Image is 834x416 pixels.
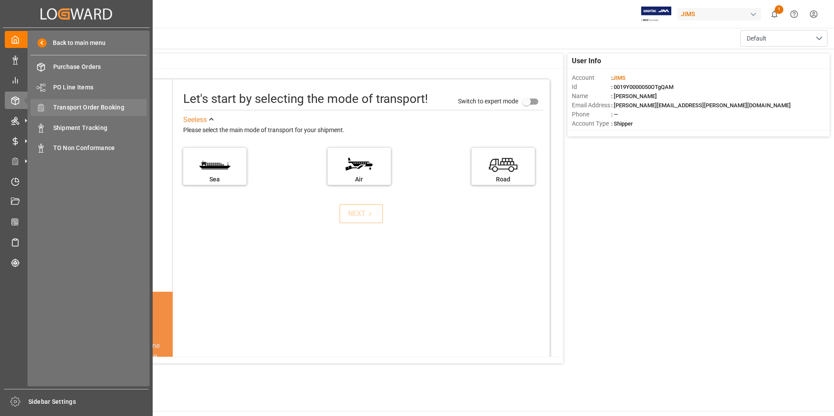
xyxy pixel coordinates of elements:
[5,254,148,271] a: Tracking Shipment
[339,204,383,223] button: NEXT
[5,31,148,48] a: My Cockpit
[641,7,671,22] img: Exertis%20JAM%20-%20Email%20Logo.jpg_1722504956.jpg
[183,115,207,125] div: See less
[53,62,147,72] span: Purchase Orders
[572,56,601,66] span: User Info
[5,173,148,190] a: Timeslot Management V2
[53,123,147,133] span: Shipment Tracking
[677,8,761,20] div: JIMS
[53,103,147,112] span: Transport Order Booking
[476,175,530,184] div: Road
[740,30,827,47] button: open menu
[53,83,147,92] span: PO Line Items
[5,193,148,210] a: Document Management
[183,125,543,136] div: Please select the main mode of transport for your shipment.
[458,97,518,104] span: Switch to expert mode
[572,82,611,92] span: Id
[31,99,147,116] a: Transport Order Booking
[572,92,611,101] span: Name
[611,111,618,118] span: : —
[775,5,783,14] span: 1
[747,34,766,43] span: Default
[765,4,784,24] button: show 1 new notifications
[47,38,106,48] span: Back to main menu
[5,213,148,230] a: CO2 Calculator
[611,93,657,99] span: : [PERSON_NAME]
[572,110,611,119] span: Phone
[677,6,765,22] button: JIMS
[188,175,242,184] div: Sea
[611,120,633,127] span: : Shipper
[31,78,147,95] a: PO Line Items
[31,140,147,157] a: TO Non Conformance
[611,75,625,81] span: :
[572,73,611,82] span: Account
[611,84,673,90] span: : 0019Y0000050OTgQAM
[612,75,625,81] span: JIMS
[53,143,147,153] span: TO Non Conformance
[5,234,148,251] a: Sailing Schedules
[161,341,173,414] button: next slide / item
[28,397,149,406] span: Sidebar Settings
[348,208,375,219] div: NEXT
[332,175,386,184] div: Air
[572,119,611,128] span: Account Type
[31,119,147,136] a: Shipment Tracking
[183,90,428,108] div: Let's start by selecting the mode of transport!
[611,102,791,109] span: : [PERSON_NAME][EMAIL_ADDRESS][PERSON_NAME][DOMAIN_NAME]
[572,101,611,110] span: Email Address
[5,72,148,89] a: My Reports
[5,51,148,68] a: Data Management
[31,58,147,75] a: Purchase Orders
[784,4,804,24] button: Help Center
